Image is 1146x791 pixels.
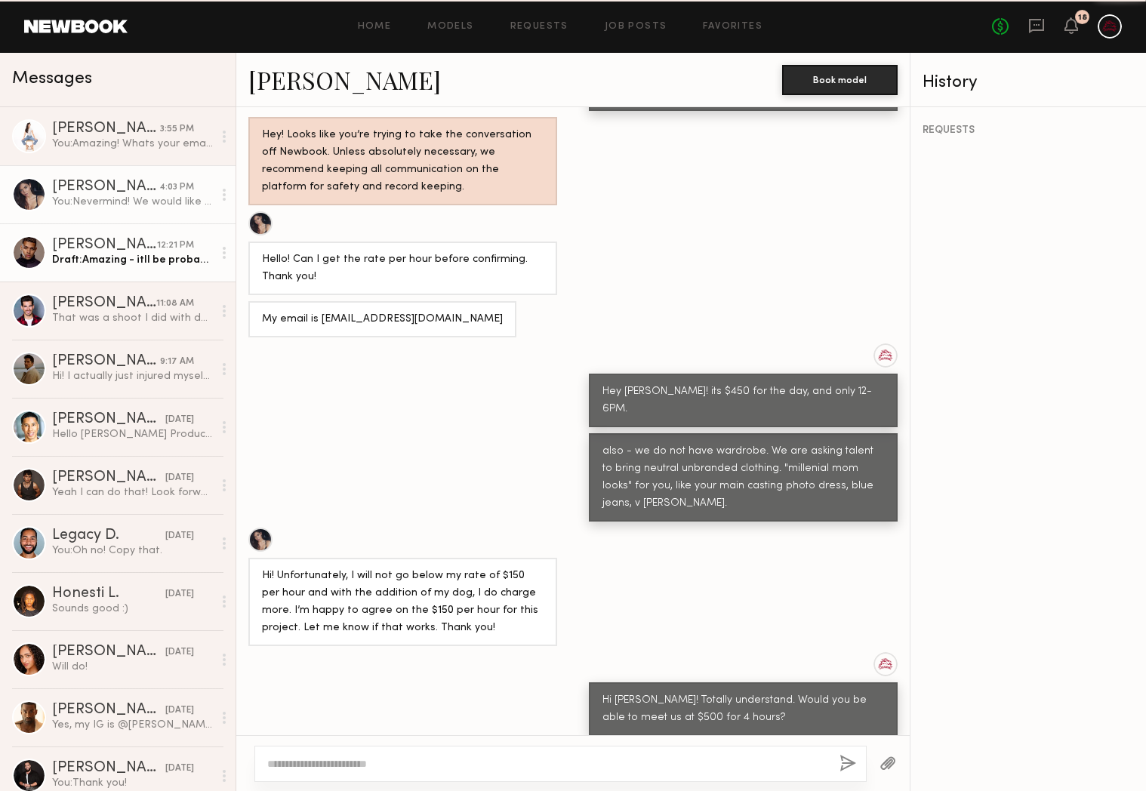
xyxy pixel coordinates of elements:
[1078,14,1087,22] div: 18
[923,125,1134,136] div: REQUESTS
[262,568,544,637] div: Hi! Unfortunately, I will not go below my rate of $150 per hour and with the addition of my dog, ...
[703,22,762,32] a: Favorites
[358,22,392,32] a: Home
[605,22,667,32] a: Job Posts
[165,413,194,427] div: [DATE]
[52,645,165,660] div: [PERSON_NAME]
[52,296,156,311] div: [PERSON_NAME]
[923,74,1134,91] div: History
[157,239,194,253] div: 12:21 PM
[52,369,213,383] div: Hi! I actually just injured myself playing basketball so I will be limping around unfortunately, ...
[262,127,544,196] div: Hey! Looks like you’re trying to take the conversation off Newbook. Unless absolutely necessary, ...
[52,238,157,253] div: [PERSON_NAME]
[52,137,213,151] div: You: Amazing! Whats your email to confirm hours?
[160,355,194,369] div: 9:17 AM
[159,180,194,195] div: 4:03 PM
[52,602,213,616] div: Sounds good :)
[52,412,165,427] div: [PERSON_NAME]
[52,703,165,718] div: [PERSON_NAME]
[165,645,194,660] div: [DATE]
[52,528,165,543] div: Legacy D.
[782,72,898,85] a: Book model
[165,529,194,543] div: [DATE]
[165,762,194,776] div: [DATE]
[52,470,165,485] div: [PERSON_NAME]
[52,761,165,776] div: [PERSON_NAME]
[52,311,213,325] div: That was a shoot I did with dogs.
[52,776,213,790] div: You: Thank you!
[52,586,165,602] div: Honesti L.
[52,718,213,732] div: Yes, my IG is @[PERSON_NAME]
[248,63,441,96] a: [PERSON_NAME]
[52,427,213,442] div: Hello [PERSON_NAME] Production! Yes I am available [DATE] and have attached the link to my Instag...
[12,70,92,88] span: Messages
[262,311,503,328] div: My email is [EMAIL_ADDRESS][DOMAIN_NAME]
[262,251,544,286] div: Hello! Can I get the rate per hour before confirming. Thank you!
[510,22,568,32] a: Requests
[165,471,194,485] div: [DATE]
[52,354,160,369] div: [PERSON_NAME]
[52,122,160,137] div: [PERSON_NAME]
[52,180,159,195] div: [PERSON_NAME]
[782,65,898,95] button: Book model
[602,443,884,512] div: also - we do not have wardrobe. We are asking talent to bring neutral unbranded clothing. "millen...
[52,660,213,674] div: Will do!
[602,383,884,418] div: Hey [PERSON_NAME]! its $450 for the day, and only 12-6PM.
[602,692,884,727] div: Hi [PERSON_NAME]! Totally understand. Would you be able to meet us at $500 for 4 hours?
[165,703,194,718] div: [DATE]
[156,297,194,311] div: 11:08 AM
[52,253,213,267] div: Draft: Amazing - itll be probably
[165,587,194,602] div: [DATE]
[427,22,473,32] a: Models
[52,485,213,500] div: Yeah I can do that! Look forward to hear back from you
[52,195,213,209] div: You: Nevermind! We would like you from 1-3PM. Only x3 hours.
[160,122,194,137] div: 3:55 PM
[52,543,213,558] div: You: Oh no! Copy that.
